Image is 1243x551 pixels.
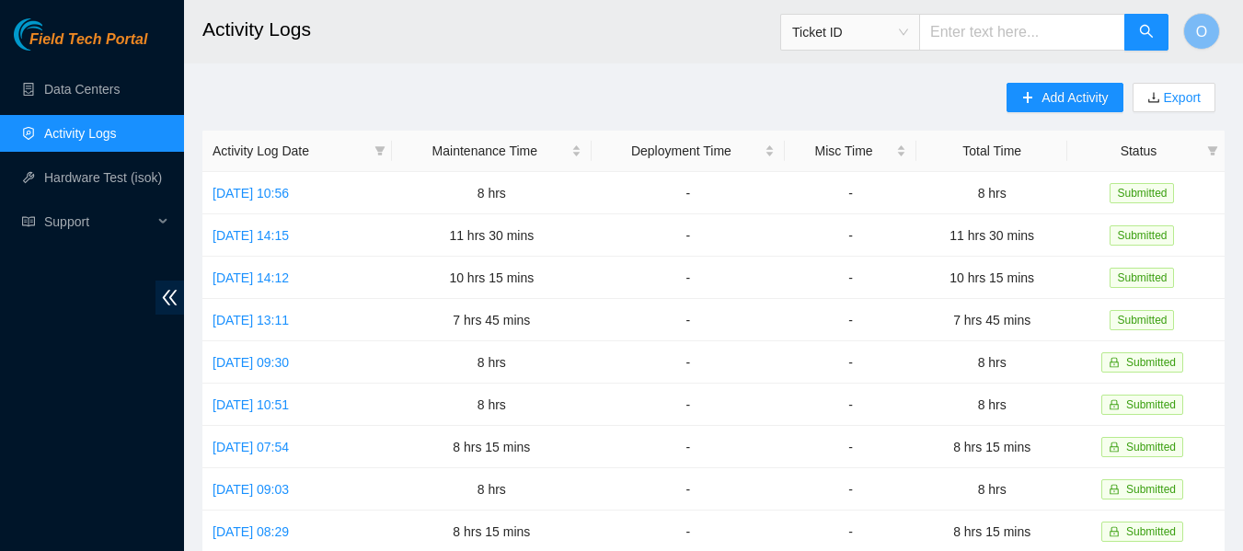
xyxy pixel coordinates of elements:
td: 8 hrs [392,172,593,214]
td: - [785,172,917,214]
span: Ticket ID [792,18,908,46]
th: Total Time [916,131,1067,172]
span: read [22,215,35,228]
td: - [785,299,917,341]
input: Enter text here... [919,14,1125,51]
td: 8 hrs [392,468,593,511]
span: Submitted [1126,483,1176,496]
td: - [785,426,917,468]
span: Status [1077,141,1200,161]
a: Akamai TechnologiesField Tech Portal [14,33,147,57]
a: [DATE] 13:11 [213,313,289,327]
span: lock [1109,357,1120,368]
td: 7 hrs 45 mins [392,299,593,341]
a: [DATE] 14:12 [213,270,289,285]
span: Field Tech Portal [29,31,147,49]
span: Activity Log Date [213,141,367,161]
span: Submitted [1126,398,1176,411]
span: Submitted [1110,225,1174,246]
span: Submitted [1110,268,1174,288]
td: 10 hrs 15 mins [392,257,593,299]
td: - [592,468,785,511]
img: Akamai Technologies [14,18,93,51]
span: lock [1109,442,1120,453]
a: [DATE] 08:29 [213,524,289,539]
span: Add Activity [1042,87,1108,108]
span: O [1196,20,1207,43]
span: filter [1203,137,1222,165]
td: - [592,172,785,214]
td: 8 hrs 15 mins [916,426,1067,468]
td: - [592,257,785,299]
td: - [592,214,785,257]
a: Activity Logs [44,126,117,141]
a: [DATE] 09:30 [213,355,289,370]
span: Submitted [1126,441,1176,453]
td: - [592,384,785,426]
span: lock [1109,399,1120,410]
span: filter [374,145,386,156]
td: 11 hrs 30 mins [916,214,1067,257]
a: Export [1160,90,1201,105]
span: Submitted [1110,183,1174,203]
td: 10 hrs 15 mins [916,257,1067,299]
td: - [592,426,785,468]
td: 7 hrs 45 mins [916,299,1067,341]
span: lock [1109,526,1120,537]
td: - [785,468,917,511]
span: download [1147,91,1160,106]
span: filter [371,137,389,165]
td: 8 hrs [916,384,1067,426]
td: 8 hrs [392,384,593,426]
span: Submitted [1126,356,1176,369]
span: Support [44,203,153,240]
button: plusAdd Activity [1007,83,1122,112]
span: Submitted [1110,310,1174,330]
td: - [592,341,785,384]
a: [DATE] 09:03 [213,482,289,497]
a: [DATE] 10:56 [213,186,289,201]
span: Submitted [1126,525,1176,538]
a: Data Centers [44,82,120,97]
td: 8 hrs [916,172,1067,214]
td: - [785,384,917,426]
a: [DATE] 14:15 [213,228,289,243]
a: [DATE] 10:51 [213,397,289,412]
button: search [1124,14,1168,51]
td: - [592,299,785,341]
span: filter [1207,145,1218,156]
span: double-left [155,281,184,315]
a: Hardware Test (isok) [44,170,162,185]
td: 8 hrs [392,341,593,384]
button: downloadExport [1133,83,1215,112]
td: - [785,341,917,384]
span: lock [1109,484,1120,495]
td: 8 hrs [916,341,1067,384]
span: search [1139,24,1154,41]
button: O [1183,13,1220,50]
span: plus [1021,91,1034,106]
td: 11 hrs 30 mins [392,214,593,257]
td: - [785,214,917,257]
a: [DATE] 07:54 [213,440,289,454]
td: - [785,257,917,299]
td: 8 hrs [916,468,1067,511]
td: 8 hrs 15 mins [392,426,593,468]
